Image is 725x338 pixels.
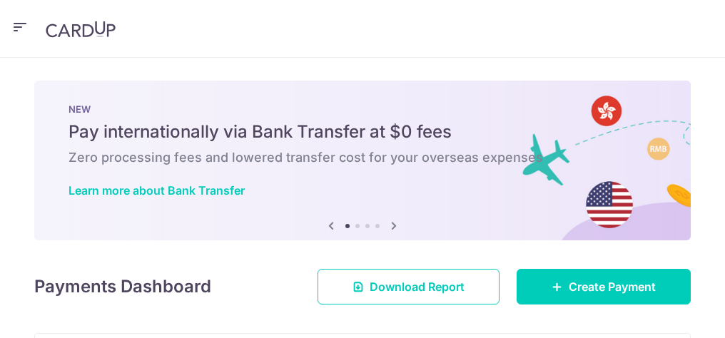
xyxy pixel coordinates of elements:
[370,278,465,295] span: Download Report
[517,269,691,304] a: Create Payment
[69,103,656,115] p: NEW
[46,21,116,38] img: CardUp
[318,269,500,304] a: Download Report
[69,149,656,166] h6: Zero processing fees and lowered transfer cost for your overseas expenses
[34,81,691,240] img: Bank transfer banner
[569,278,656,295] span: Create Payment
[69,183,245,198] a: Learn more about Bank Transfer
[34,274,211,299] h4: Payments Dashboard
[69,121,656,143] h5: Pay internationally via Bank Transfer at $0 fees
